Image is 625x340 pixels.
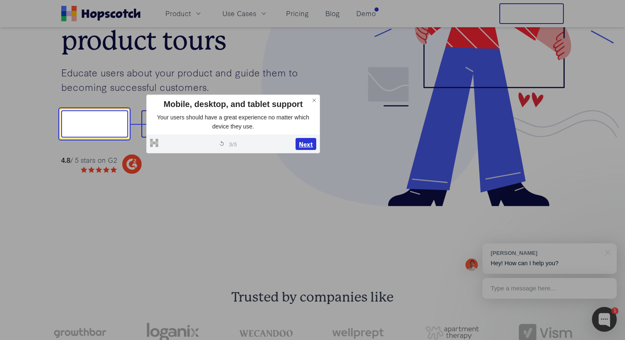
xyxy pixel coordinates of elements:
div: 1 [611,307,618,314]
div: / 5 stars on G2 [61,155,117,165]
p: Educate users about your product and guide them to becoming successful customers. [61,65,312,94]
a: Home [61,6,141,21]
p: Hey! How can I help you? [491,259,608,268]
span: Use Cases [222,8,256,19]
a: Demo [353,7,379,20]
img: growthbar-logo [53,328,106,338]
a: Pricing [283,7,312,20]
h2: Trusted by companies like [13,289,612,306]
div: [PERSON_NAME] [491,249,600,257]
img: wecandoo-logo [239,329,293,337]
a: Blog [322,7,343,20]
button: Free Trial [499,3,564,24]
div: Type a message here... [482,278,617,299]
span: Product [165,8,191,19]
button: Book a demo [141,110,222,138]
button: Product [160,7,208,20]
span: 3 / 5 [229,140,237,147]
img: Mark Spera [465,259,478,271]
button: Use Cases [217,7,273,20]
p: Your users should have a great experience no matter which device they use. [150,113,316,131]
button: Show me! [61,110,128,138]
button: Next [296,138,316,150]
strong: 4.8 [61,155,70,164]
div: Mobile, desktop, and tablet support [150,98,316,110]
img: png-apartment-therapy-house-studio-apartment-home [425,326,479,340]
